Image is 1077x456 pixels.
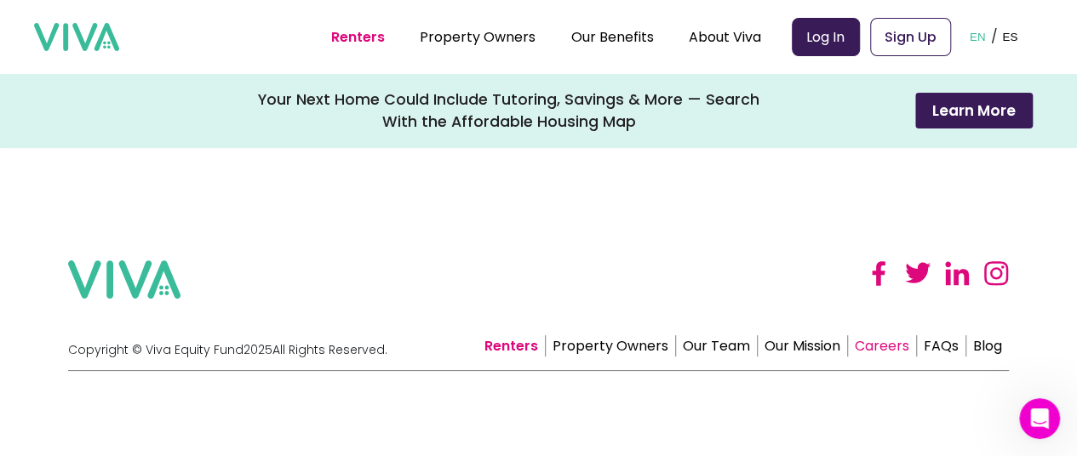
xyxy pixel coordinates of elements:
a: Renters [478,335,546,356]
div: Your Next Home Could Include Tutoring, Savings & More — Search With the Affordable Housing Map [258,88,760,133]
a: Property Owners [420,27,536,47]
div: Our Benefits [570,15,653,58]
a: Our Mission [758,335,848,356]
button: Learn More [915,93,1033,128]
p: Copyright © Viva Equity Fund 2025 All Rights Reserved. [68,343,387,356]
iframe: Intercom live chat [1019,398,1060,439]
a: Our Team [676,335,758,356]
a: Careers [848,335,917,356]
img: twitter [905,260,931,286]
a: Renters [331,27,385,47]
img: viva [68,260,180,299]
div: About Viva [689,15,761,58]
img: linked in [944,260,970,286]
a: Blog [966,335,1009,356]
a: Property Owners [546,335,676,356]
a: Log In [792,18,860,56]
button: EN [965,10,991,63]
img: facebook [866,260,891,286]
img: instagram [983,260,1009,286]
a: FAQs [917,335,966,356]
img: viva [34,23,119,52]
a: Sign Up [870,18,951,56]
button: ES [997,10,1023,63]
p: / [990,24,997,49]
